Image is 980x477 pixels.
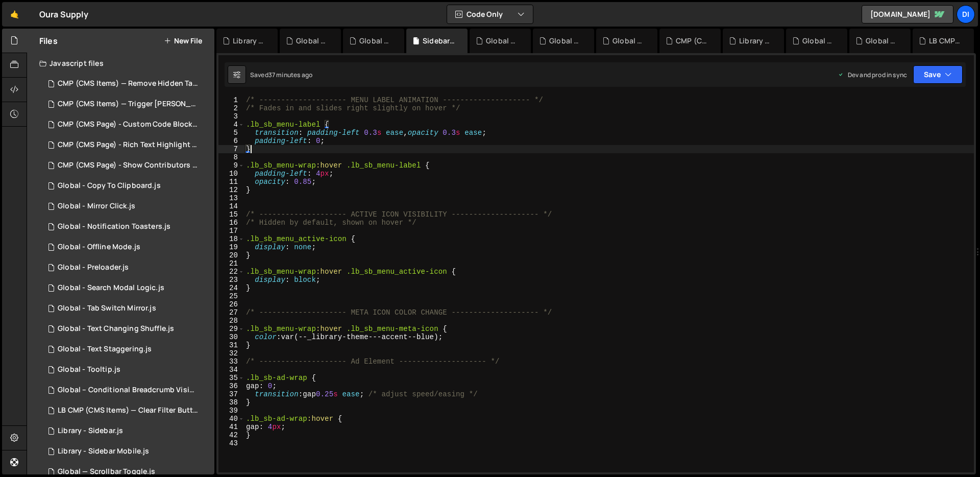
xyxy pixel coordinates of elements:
[58,161,199,170] div: CMP (CMS Page) - Show Contributors Name.js
[423,36,455,46] div: Sidebar — UI States & Interactions.css
[39,441,214,462] div: 14937/44593.js
[218,276,244,284] div: 23
[27,53,214,74] div: Javascript files
[58,222,170,231] div: Global - Notification Toasters.js
[549,36,582,46] div: Global - Search Modal Logic.js
[218,300,244,308] div: 26
[58,345,152,354] div: Global - Text Staggering.js
[58,406,199,415] div: LB CMP (CMS Items) — Clear Filter Buttons.js
[58,243,140,252] div: Global - Offline Mode.js
[39,380,218,400] div: 14937/44170.js
[39,94,218,114] div: 14937/43515.js
[164,37,202,45] button: New File
[39,74,218,94] div: 14937/43535.js
[447,5,533,23] button: Code Only
[39,114,218,135] div: 14937/44281.js
[218,243,244,251] div: 19
[218,251,244,259] div: 20
[218,284,244,292] div: 24
[218,398,244,407] div: 38
[39,421,214,441] div: 14937/45352.js
[218,161,244,170] div: 9
[58,140,199,150] div: CMP (CMS Page) - Rich Text Highlight Pill.js
[218,325,244,333] div: 29
[218,431,244,439] div: 42
[58,100,199,109] div: CMP (CMS Items) — Trigger [PERSON_NAME] on Save.js
[39,196,214,217] div: 14937/44471.js
[218,186,244,194] div: 12
[58,181,161,190] div: Global - Copy To Clipboard.js
[218,382,244,390] div: 36
[218,210,244,219] div: 15
[218,268,244,276] div: 22
[39,176,214,196] div: 14937/44582.js
[218,423,244,431] div: 41
[218,194,244,202] div: 13
[218,219,244,227] div: 16
[218,227,244,235] div: 17
[58,467,155,476] div: Global — Scrollbar Toggle.js
[39,278,214,298] div: 14937/44851.js
[218,317,244,325] div: 28
[218,357,244,366] div: 33
[862,5,953,23] a: [DOMAIN_NAME]
[296,36,329,46] div: Global - Text Changing Shuffle.js
[218,439,244,447] div: 43
[218,407,244,415] div: 39
[218,145,244,153] div: 7
[218,178,244,186] div: 11
[58,386,199,395] div: Global – Conditional Breadcrumb Visibility.js
[218,170,244,178] div: 10
[39,35,58,46] h2: Files
[612,36,645,46] div: Global - Text Staggering.js
[2,2,27,27] a: 🤙
[218,308,244,317] div: 27
[739,36,772,46] div: Library - Sidebar Mobile.js
[218,390,244,398] div: 37
[802,36,835,46] div: Global - Offline Mode.js
[39,319,214,339] div: 14937/45200.js
[218,341,244,349] div: 31
[218,366,244,374] div: 34
[929,36,962,46] div: LB CMP (CMS Items) — Clear Filter Buttons.js
[486,36,519,46] div: Global - Text Staggering.css
[218,121,244,129] div: 4
[218,153,244,161] div: 8
[39,217,214,237] div: 14937/44585.js
[58,79,199,88] div: CMP (CMS Items) — Remove Hidden Tags on Load.js
[218,374,244,382] div: 35
[233,36,265,46] div: Library - Sidebar.js
[39,8,88,20] div: Oura Supply
[58,120,199,129] div: CMP (CMS Page) - Custom Code Block Setup.js
[218,96,244,104] div: 1
[957,5,975,23] a: Di
[838,70,907,79] div: Dev and prod in sync
[218,202,244,210] div: 14
[218,137,244,145] div: 6
[268,70,312,79] div: 37 minutes ago
[218,104,244,112] div: 2
[218,112,244,121] div: 3
[359,36,392,46] div: Global - Tab Switch Mirror.js
[218,349,244,357] div: 32
[39,237,214,257] div: 14937/44586.js
[58,365,120,374] div: Global - Tooltip.js
[218,292,244,300] div: 25
[58,426,123,436] div: Library - Sidebar.js
[39,360,214,380] div: 14937/44562.js
[39,339,214,360] div: 14937/44781.js
[218,129,244,137] div: 5
[58,447,149,456] div: Library - Sidebar Mobile.js
[58,202,135,211] div: Global - Mirror Click.js
[58,283,164,293] div: Global - Search Modal Logic.js
[58,263,129,272] div: Global - Preloader.js
[39,155,218,176] div: 14937/44194.js
[218,415,244,423] div: 40
[866,36,898,46] div: Global - Notification Toasters.js
[39,257,214,278] div: 14937/43958.js
[250,70,312,79] div: Saved
[218,235,244,243] div: 18
[58,304,156,313] div: Global - Tab Switch Mirror.js
[39,135,218,155] div: 14937/44597.js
